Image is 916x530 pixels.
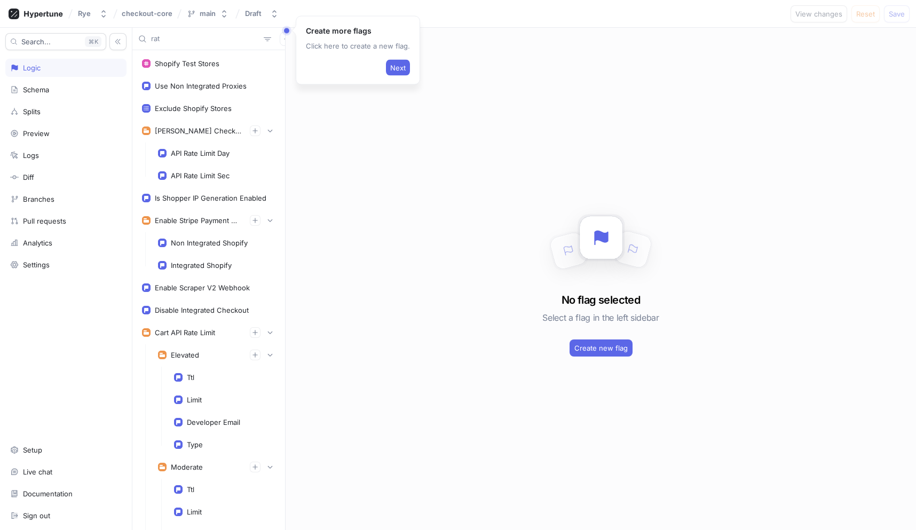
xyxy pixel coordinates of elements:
div: Developer Email [187,418,240,426]
div: Use Non Integrated Proxies [155,82,247,90]
div: Integrated Shopify [171,261,232,270]
span: checkout-core [122,10,172,17]
button: Save [884,5,910,22]
div: Cart API Rate Limit [155,328,215,337]
div: API Rate Limit Sec [171,171,230,180]
span: Create new flag [574,345,628,351]
div: Documentation [23,489,73,498]
span: Save [889,11,905,17]
button: Reset [851,5,880,22]
div: Branches [23,195,54,203]
div: Elevated [171,351,199,359]
h5: Select a flag in the left sidebar [542,308,659,327]
input: Search... [151,34,259,44]
span: Reset [856,11,875,17]
div: Rye [78,9,91,18]
div: Settings [23,260,50,269]
div: Non Integrated Shopify [171,239,248,247]
h3: No flag selected [562,292,640,308]
div: Sign out [23,511,50,520]
div: K [85,36,101,47]
div: Preview [23,129,50,138]
div: Limit [187,395,202,404]
div: Live chat [23,468,52,476]
div: Draft [245,9,262,18]
div: Limit [187,508,202,516]
div: Is Shopper IP Generation Enabled [155,194,266,202]
div: Enable Stripe Payment Cards [155,216,241,225]
div: Exclude Shopify Stores [155,104,232,113]
a: Documentation [5,485,127,503]
div: Splits [23,107,41,116]
div: Shopify Test Stores [155,59,219,68]
span: Search... [21,38,51,45]
div: Analytics [23,239,52,247]
div: Type [187,440,203,449]
div: Disable Integrated Checkout [155,306,249,314]
button: Create new flag [570,339,633,357]
button: Search...K [5,33,106,50]
div: Enable Scraper V2 Webhook [155,283,250,292]
div: Diff [23,173,34,181]
div: Pull requests [23,217,66,225]
button: Draft [241,5,283,22]
span: View changes [795,11,842,17]
div: Setup [23,446,42,454]
div: Ttl [187,373,194,382]
div: Logs [23,151,39,160]
div: Logic [23,64,41,72]
button: main [183,5,233,22]
div: Moderate [171,463,203,471]
div: Ttl [187,485,194,494]
div: [PERSON_NAME] Checkout Intents [155,126,241,135]
div: main [200,9,216,18]
button: Rye [74,5,112,22]
button: View changes [791,5,847,22]
div: Schema [23,85,49,94]
div: API Rate Limit Day [171,149,230,157]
